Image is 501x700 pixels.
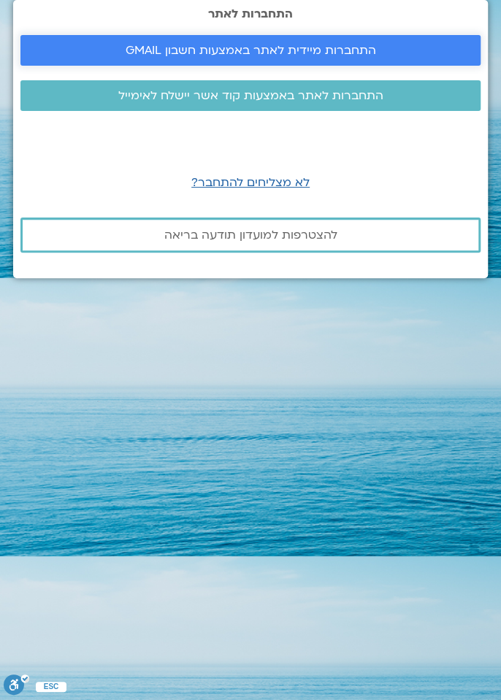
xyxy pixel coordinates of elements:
span: התחברות מיידית לאתר באמצעות חשבון GMAIL [126,44,376,57]
a: התחברות מיידית לאתר באמצעות חשבון GMAIL [20,35,481,66]
a: לא מצליחים להתחבר? [191,174,310,191]
span: התחברות לאתר באמצעות קוד אשר יישלח לאימייל [118,89,383,102]
h2: התחברות לאתר [20,7,481,20]
a: התחברות לאתר באמצעות קוד אשר יישלח לאימייל [20,80,481,111]
span: להצטרפות למועדון תודעה בריאה [164,228,337,242]
a: להצטרפות למועדון תודעה בריאה [20,218,481,253]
